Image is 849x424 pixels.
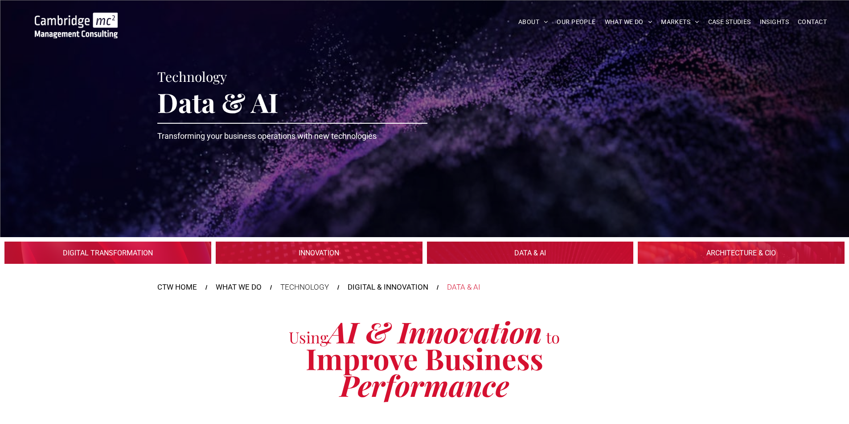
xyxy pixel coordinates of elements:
[638,242,845,264] a: DIGITAL & INNOVATION > ARCHITECTURE & CIO | Build and Optimise a Future-Ready Digital Architecture
[552,15,600,29] a: OUR PEOPLE
[157,84,279,120] span: Data & AI
[216,242,422,264] a: Innovation | Consulting services to unlock your innovation pipeline | Cambridge Management Consul...
[35,12,118,38] img: Go to Homepage
[4,242,211,264] a: Digital Transformation | Innovation | Cambridge Management Consulting
[704,15,755,29] a: CASE STUDIES
[340,366,509,404] span: Performance
[600,15,657,29] a: WHAT WE DO
[755,15,793,29] a: INSIGHTS
[447,282,480,293] div: DATA & AI
[289,327,328,347] span: Using
[280,282,329,293] div: TECHNOLOGY
[35,14,118,23] a: Your Business Transformed | Cambridge Management Consulting
[427,242,634,264] a: DIGITAL & INNOVATION > DATA & AI | Experts at Using Data to Unlock Value for Your Business
[793,15,831,29] a: CONTACT
[157,282,692,293] nav: Breadcrumbs
[656,15,703,29] a: MARKETS
[306,339,543,377] span: Improve Business
[348,282,428,293] a: DIGITAL & INNOVATION
[328,312,542,351] span: AI & Innovation
[157,282,197,293] a: CTW HOME
[514,15,553,29] a: ABOUT
[157,131,377,141] span: Transforming your business operations with new technologies
[157,68,227,85] span: Technology
[546,327,560,347] span: to
[216,282,262,293] a: WHAT WE DO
